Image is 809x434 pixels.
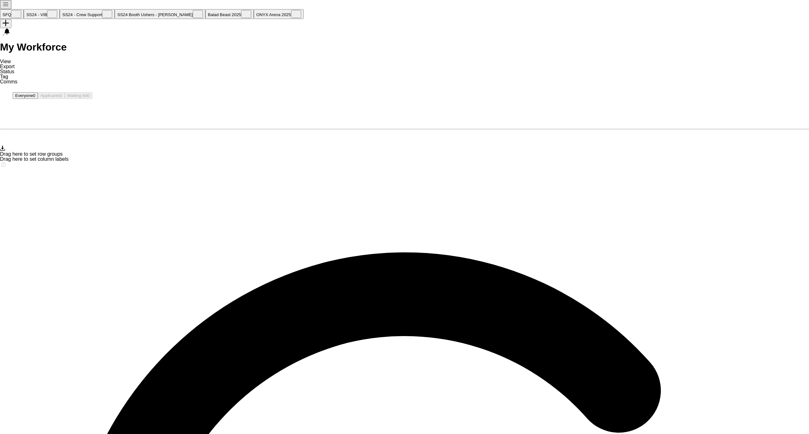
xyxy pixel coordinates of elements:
button: SS24 - VIB [24,9,60,19]
button: SS24 - Crew Support [60,9,115,19]
button: Waiting list0 [65,92,92,99]
button: SS24 Booth Ushers - [PERSON_NAME] [115,9,205,19]
button: Everyone0 [13,92,38,99]
span: 0 [88,93,90,98]
button: Balad Beast 2025 [205,9,254,19]
input: Column with Header Selection [1,163,5,167]
span: 0 [33,93,35,98]
button: ONYX Arena 2025 [254,9,304,19]
span: 0 [60,93,62,98]
button: Applicants0 [38,92,65,99]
